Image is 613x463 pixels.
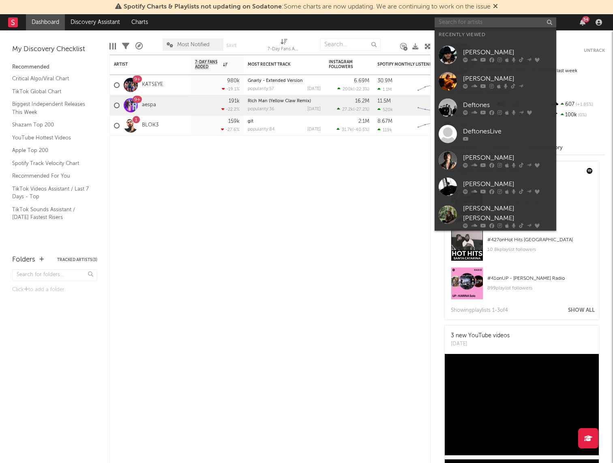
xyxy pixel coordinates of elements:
span: 27.2k [342,107,353,112]
a: DeftonesLive [435,121,556,147]
a: Apple Top 200 [12,146,89,155]
div: DeftonesLive [463,126,552,136]
div: [PERSON_NAME] [463,179,552,189]
div: [DATE] [307,127,321,132]
div: 191k [229,99,240,104]
div: Most Recent Track [248,62,309,67]
div: Artist [114,62,175,67]
a: git [248,119,253,124]
div: Deftones [463,100,552,110]
div: Folders [12,255,35,265]
div: Showing playlist s 1- 3 of 4 [451,306,508,315]
div: 54 [582,16,589,22]
div: -19.1 % [222,86,240,92]
div: Edit Columns [109,34,116,58]
div: [DATE] [307,87,321,91]
a: Deftones [435,94,556,121]
div: ( ) [337,107,369,112]
span: -27.2 % [354,107,368,112]
button: Untrack [584,47,605,55]
span: 200k [343,87,353,92]
span: 31.7k [342,128,352,132]
div: 2.1M [358,119,369,124]
svg: Chart title [414,75,450,95]
div: Spotify Monthly Listeners [377,62,438,67]
span: -40.5 % [354,128,368,132]
span: +1.85 % [574,103,593,107]
div: ( ) [337,86,369,92]
div: Instagram Followers [329,60,357,69]
a: Recommended For You [12,171,89,180]
div: Click to add a folder. [12,285,97,295]
a: Rich Man (Yellow Claw Remix) [248,99,311,103]
a: #41onUP - [PERSON_NAME] Radio899playlist followers [445,267,599,306]
div: [DATE] [307,107,321,111]
div: # 41 on UP - [PERSON_NAME] Radio [487,274,593,283]
span: 7-Day Fans Added [195,60,221,69]
a: aespa [142,102,156,109]
div: Gnarly - Extended Version [248,79,321,83]
div: popularity: 57 [248,87,274,91]
button: 54 [580,19,585,26]
span: -22.3 % [354,87,368,92]
button: Save [226,43,237,48]
span: : Some charts are now updating. We are continuing to work on the issue [124,4,491,10]
button: Show All [568,308,595,313]
div: [PERSON_NAME] [463,153,552,163]
div: Rich Man (Yellow Claw Remix) [248,99,321,103]
div: -27.6 % [221,127,240,132]
div: 899 playlist followers [487,283,593,293]
span: Most Notified [177,42,210,47]
div: [DATE] [451,340,510,348]
a: Charts [126,14,154,30]
div: popularity: 84 [248,127,275,132]
svg: Chart title [414,95,450,116]
span: 0 % [577,113,587,118]
div: -22.2 % [221,107,240,112]
a: Gnarly - Extended Version [248,79,303,83]
span: Spotify Charts & Playlists not updating on Sodatone [124,4,282,10]
div: 7-Day Fans Added (7-Day Fans Added) [268,45,300,54]
div: 30.9M [377,78,392,84]
div: Recommended [12,62,97,72]
div: 3 new YouTube videos [451,332,510,340]
div: [PERSON_NAME] [PERSON_NAME] [463,204,552,223]
a: KATSEYE [142,81,163,88]
a: YouTube Hottest Videos [12,133,89,142]
button: Tracked Artists(3) [57,258,97,262]
div: 10.8k playlist followers [487,245,593,255]
div: 6.69M [354,78,369,84]
a: TikTok Sounds Assistant / [DATE] Fastest Risers [12,205,89,222]
div: Filters [122,34,129,58]
div: git [248,119,321,124]
input: Search for artists [435,17,556,28]
div: 11.5M [377,99,391,104]
div: 1.1M [377,87,392,92]
div: 100k [551,110,605,120]
div: My Discovery Checklist [12,45,97,54]
div: # 427 on Hot Hits [GEOGRAPHIC_DATA] [487,235,593,245]
a: [PERSON_NAME] [435,68,556,94]
div: Recently Viewed [439,30,552,40]
div: 520k [377,107,393,112]
div: 159k [228,119,240,124]
a: [PERSON_NAME] [435,147,556,174]
a: BLOK3 [142,122,159,129]
div: 7-Day Fans Added (7-Day Fans Added) [268,34,300,58]
a: Biggest Independent Releases This Week [12,100,89,116]
a: TikTok Global Chart [12,87,89,96]
a: Discovery Assistant [65,14,126,30]
a: [PERSON_NAME] [PERSON_NAME] [435,200,556,232]
a: Spotify Track Velocity Chart [12,159,89,168]
a: [PERSON_NAME] [435,174,556,200]
a: #427onHot Hits [GEOGRAPHIC_DATA]10.8kplaylist followers [445,229,599,267]
div: 607 [551,99,605,110]
div: 16.2M [355,99,369,104]
input: Search... [320,39,381,51]
input: Search for folders... [12,269,97,281]
div: [PERSON_NAME] [463,47,552,57]
svg: Chart title [414,116,450,136]
div: ( ) [337,127,369,132]
div: 980k [227,78,240,84]
div: A&R Pipeline [135,34,143,58]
